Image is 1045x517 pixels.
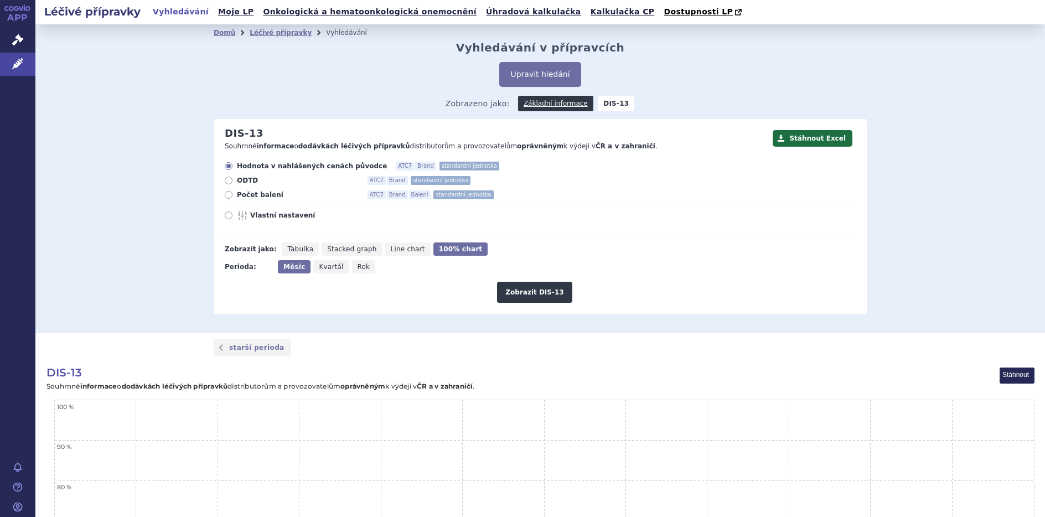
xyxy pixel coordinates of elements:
h2: Léčivé přípravky [35,4,149,19]
span: DIS-13 [46,366,82,379]
span: Line chart [391,245,425,253]
a: Moje LP [215,4,257,19]
span: ATC7 [368,190,386,199]
span: Brand [387,176,408,185]
span: Vlastní nastavení [250,211,372,220]
span: Brand [415,162,436,170]
li: Vyhledávání [326,24,381,41]
strong: ČR a v zahraničí [596,142,655,150]
a: Dostupnosti LP [660,4,747,20]
text: Souhrnné o distributorům a provozovatelům k výdeji v . [46,382,475,390]
span: 100% chart [439,245,483,253]
span: Stacked graph [327,245,376,253]
button: Stáhnout Excel [773,130,852,147]
a: Léčivé přípravky [250,29,312,37]
strong: informace [257,142,294,150]
span: Zobrazeno jako: [446,96,510,111]
text: 100 % [57,403,74,411]
tspan: dodávkách léčivých přípravků [122,382,228,390]
p: Souhrnné o distributorům a provozovatelům k výdeji v . [225,142,767,151]
span: Kvartál [319,263,343,271]
div: Perioda: [225,260,272,273]
span: Balení [409,190,431,199]
strong: dodávkách léčivých přípravků [298,142,410,150]
text: 80 % [57,483,71,491]
a: Vyhledávání [149,4,212,19]
a: Kalkulačka CP [587,4,658,19]
span: Tabulka [287,245,313,253]
span: Brand [387,190,408,199]
a: Onkologická a hematoonkologická onemocnění [260,4,480,19]
strong: oprávněným [517,142,563,150]
span: standardní jednotka [439,162,499,170]
span: Rok [358,263,370,271]
span: Dostupnosti LP [664,7,733,16]
span: standardní jednotka [433,190,493,199]
button: Upravit hledání [499,62,581,87]
tspan: oprávněným [340,382,385,390]
span: Hodnota v nahlášených cenách původce [237,162,387,170]
tspan: ČR a v zahraničí [417,382,473,390]
span: Počet balení [237,190,359,199]
h2: DIS-13 [225,127,263,139]
tspan: informace [80,382,117,390]
text: 90 % [57,443,71,451]
span: Měsíc [283,263,305,271]
span: ATC7 [396,162,414,170]
span: standardní jednotka [411,176,470,185]
div: Zobrazit jako: [225,242,276,256]
h2: Vyhledávání v přípravcích [456,41,625,54]
button: View chart menu, DIS-13 [1000,368,1034,384]
a: Domů [214,29,235,37]
span: ATC7 [368,176,386,185]
a: Úhradová kalkulačka [483,4,584,19]
button: Zobrazit DIS-13 [497,282,572,303]
span: ODTD [237,176,359,185]
a: Základní informace [518,96,593,111]
strong: DIS-13 [598,96,634,111]
a: starší perioda [214,339,291,356]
